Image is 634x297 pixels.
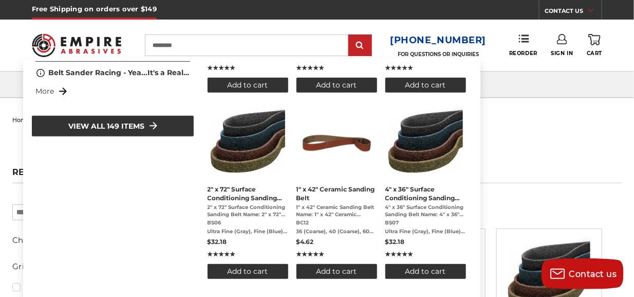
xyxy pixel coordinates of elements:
span: Ultra Fine (Gray), Fine (Blue), Medium (Red), Coarse (Tan) [208,228,288,235]
button: Add to cart [208,78,288,93]
li: 4" x 36" Surface Conditioning Sanding Belt [381,101,470,283]
a: [PHONE_NUMBER] [390,33,487,48]
span: 4" x 36" Surface Conditioning Sanding Belt [385,185,466,202]
span: $32.18 [208,238,227,246]
img: Empire Abrasives [32,28,122,63]
p: FOR QUESTIONS OR INQUIRIES [390,51,487,58]
span: 2" x 72" Surface Conditioning Sanding Belt [208,185,288,202]
span: Sign In [551,50,573,57]
h5: Refine by [12,167,125,183]
li: Belt Sander Racing - Yea...It's a Real Thing! [31,64,194,82]
span: Cart [587,50,602,57]
span: 1" x 42" Ceramic Sanding Belt [296,185,377,202]
button: Add to cart [385,264,466,279]
span: ★★★★★ [208,250,236,259]
span: BS07 [385,219,466,226]
span: $32.18 [385,238,405,246]
span: View all 149 items [68,120,144,132]
img: 1" x 42" Ceramic Belt [300,106,374,180]
span: 1" x 42" Ceramic Sanding Belt Name: 1" x 42" Ceramic Sanding Belt Description: 1” x 42” Ceramic s... [296,204,377,218]
span: BS06 [208,219,288,226]
button: Contact us [542,258,624,289]
li: More [31,82,194,101]
span: ★★★★★ [296,63,325,73]
li: 1" x 42" Ceramic Sanding Belt [292,101,381,283]
a: Belt Sander Racing - Yea...It's a Real Thing! [48,67,190,78]
li: 2" x 72" Surface Conditioning Sanding Belt [203,101,292,283]
span: 4" x 36" Surface Conditioning Sanding Belt Name: 4" x 36" Surface Conditioning Belt Description: ... [385,204,466,218]
span: BC12 [296,219,377,226]
a: Coarse (Tan) [12,278,125,296]
input: Submit [350,36,370,56]
span: ★★★★★ [385,250,414,259]
a: Cart [587,34,602,57]
span: $4.62 [296,238,314,246]
a: 2" x 72" Surface Conditioning Sanding Belt [208,106,288,279]
h5: Choose Your Grit [12,234,125,247]
button: Add to cart [296,78,377,93]
a: 1" x 42" Ceramic Sanding Belt [296,106,377,279]
a: 4" x 36" Surface Conditioning Sanding Belt [385,106,466,279]
button: Add to cart [296,264,377,279]
a: home [12,116,30,124]
span: ★★★★★ [385,63,414,73]
h5: Grit [12,260,125,273]
span: ★★★★★ [296,250,325,259]
span: ★★★★★ [208,63,236,73]
img: 4"x36" Surface Conditioning Sanding Belts [388,106,463,180]
button: Add to cart [385,78,466,93]
li: View all 149 items [31,115,194,137]
span: Ultra Fine (Gray), Fine (Blue), Medium (Red), Coarse (Tan) [385,228,466,235]
span: Contact us [569,269,617,279]
span: 2" x 72" Surface Conditioning Sanding Belt Name: 2" x 72" Surface Conditioning Belt Description: ... [208,204,288,218]
button: Add to cart [208,264,288,279]
a: CONTACT US [545,5,602,20]
span: 36 (Coarse), 40 (Coarse), 60 (Medium), 80 (Medium), 120 (Fine), 24 (Coarse), 100 (Fine), 150 (Fin... [296,228,377,235]
span: Reorder [509,50,537,57]
a: Reorder [509,34,537,56]
img: 2"x72" Surface Conditioning Sanding Belts [211,106,285,180]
